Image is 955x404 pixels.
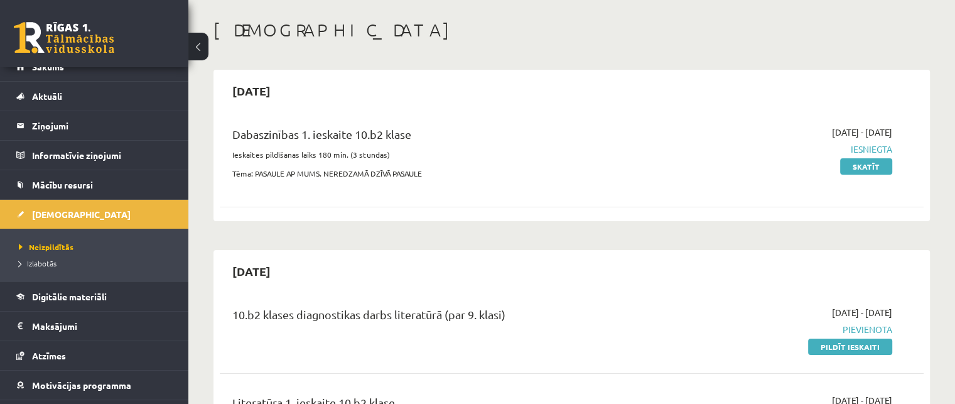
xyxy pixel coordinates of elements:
[685,143,892,156] span: Iesniegta
[16,170,173,199] a: Mācību resursi
[232,126,666,149] div: Dabaszinības 1. ieskaite 10.b2 klase
[19,258,176,269] a: Izlabotās
[19,242,73,252] span: Neizpildītās
[16,282,173,311] a: Digitālie materiāli
[19,241,176,253] a: Neizpildītās
[16,312,173,341] a: Maksājumi
[19,258,57,268] span: Izlabotās
[32,111,173,140] legend: Ziņojumi
[232,149,666,160] p: Ieskaites pildīšanas laiks 180 min. (3 stundas)
[16,341,173,370] a: Atzīmes
[232,168,666,179] p: Tēma: PASAULE AP MUMS. NEREDZAMĀ DZĪVĀ PASAULE
[32,209,131,220] span: [DEMOGRAPHIC_DATA]
[685,323,892,336] span: Pievienota
[32,90,62,102] span: Aktuāli
[16,82,173,111] a: Aktuāli
[808,339,892,355] a: Pildīt ieskaiti
[32,179,93,190] span: Mācību resursi
[32,379,131,391] span: Motivācijas programma
[220,256,283,286] h2: [DATE]
[840,158,892,175] a: Skatīt
[32,312,173,341] legend: Maksājumi
[832,126,892,139] span: [DATE] - [DATE]
[14,22,114,53] a: Rīgas 1. Tālmācības vidusskola
[16,200,173,229] a: [DEMOGRAPHIC_DATA]
[16,371,173,400] a: Motivācijas programma
[16,141,173,170] a: Informatīvie ziņojumi
[832,306,892,319] span: [DATE] - [DATE]
[220,76,283,106] h2: [DATE]
[16,111,173,140] a: Ziņojumi
[32,141,173,170] legend: Informatīvie ziņojumi
[232,306,666,329] div: 10.b2 klases diagnostikas darbs literatūrā (par 9. klasi)
[32,350,66,361] span: Atzīmes
[32,291,107,302] span: Digitālie materiāli
[213,19,930,41] h1: [DEMOGRAPHIC_DATA]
